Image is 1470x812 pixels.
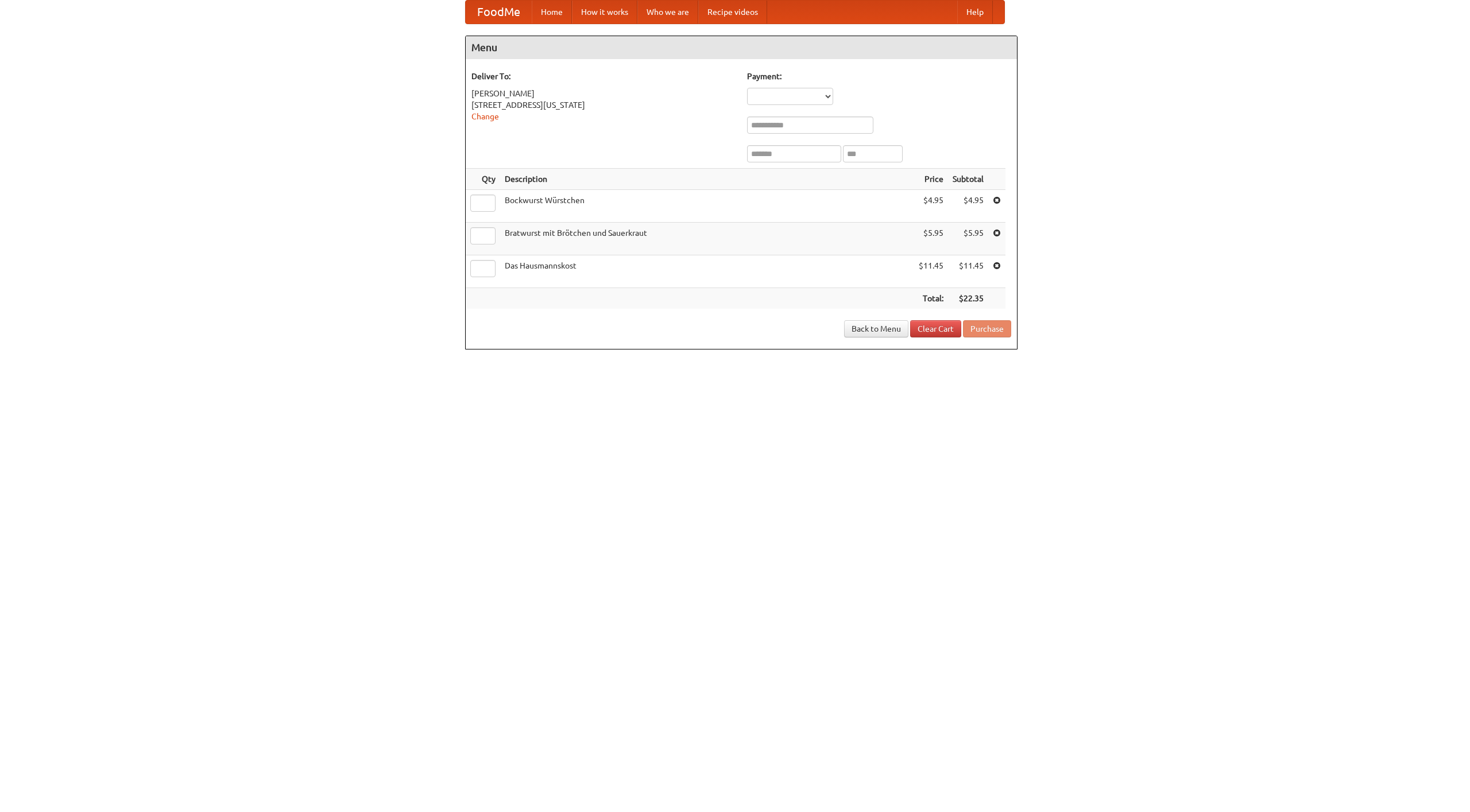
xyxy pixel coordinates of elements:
[914,190,948,223] td: $4.95
[747,71,1011,82] h5: Payment:
[572,1,637,24] a: How it works
[471,99,736,111] div: [STREET_ADDRESS][US_STATE]
[532,1,572,24] a: Home
[471,112,499,121] a: Change
[948,288,988,309] th: $22.35
[910,320,961,337] a: Clear Cart
[914,255,948,288] td: $11.45
[500,223,914,255] td: Bratwurst mit Brötchen und Sauerkraut
[914,169,948,190] th: Price
[466,1,532,24] a: FoodMe
[471,71,736,82] h5: Deliver To:
[948,255,988,288] td: $11.45
[466,169,500,190] th: Qty
[963,320,1011,337] button: Purchase
[698,1,767,24] a: Recipe videos
[948,223,988,255] td: $5.95
[500,190,914,223] td: Bockwurst Würstchen
[948,190,988,223] td: $4.95
[500,255,914,288] td: Das Hausmannskost
[948,169,988,190] th: Subtotal
[471,88,736,99] div: [PERSON_NAME]
[637,1,698,24] a: Who we are
[914,223,948,255] td: $5.95
[466,36,1017,59] h4: Menu
[500,169,914,190] th: Description
[844,320,908,337] a: Back to Menu
[957,1,993,24] a: Help
[914,288,948,309] th: Total:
